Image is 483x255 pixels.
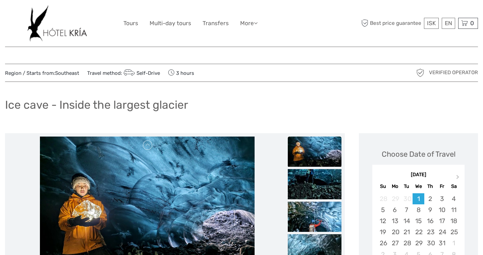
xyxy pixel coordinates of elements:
div: Choose Sunday, October 26th, 2025 [377,238,389,249]
div: Choose Friday, October 31st, 2025 [436,238,448,249]
div: Choose Monday, October 27th, 2025 [389,238,401,249]
div: Choose Sunday, October 5th, 2025 [377,204,389,215]
span: Best price guarantee [360,18,423,29]
a: More [240,18,258,28]
div: Fr [436,182,448,191]
div: Choose Tuesday, October 14th, 2025 [401,215,413,226]
div: Choose Wednesday, October 1st, 2025 [413,193,424,204]
div: We [413,182,424,191]
div: Th [424,182,436,191]
div: Not available Sunday, September 28th, 2025 [377,193,389,204]
div: Choose Saturday, October 11th, 2025 [448,204,460,215]
span: 0 [469,20,475,27]
div: Choose Wednesday, October 29th, 2025 [413,238,424,249]
div: Choose Saturday, October 18th, 2025 [448,215,460,226]
div: Not available Monday, September 29th, 2025 [389,193,401,204]
div: Choose Date of Travel [382,149,455,159]
div: Choose Wednesday, October 22nd, 2025 [413,226,424,238]
div: Choose Monday, October 6th, 2025 [389,204,401,215]
div: Choose Tuesday, October 28th, 2025 [401,238,413,249]
div: Choose Thursday, October 16th, 2025 [424,215,436,226]
div: Choose Sunday, October 19th, 2025 [377,226,389,238]
img: 7a0a5181b88947c382e0e64a1443731e_slider_thumbnail.jpeg [288,169,341,199]
span: Region / Starts from: [5,70,79,77]
div: Choose Saturday, October 25th, 2025 [448,226,460,238]
button: Next Month [453,173,464,184]
div: Choose Sunday, October 12th, 2025 [377,215,389,226]
img: db974dd14738458883e1674d22ec4794_slider_thumbnail.jpeg [288,137,341,167]
span: Travel method: [87,68,160,78]
div: Choose Thursday, October 30th, 2025 [424,238,436,249]
div: Choose Tuesday, October 7th, 2025 [401,204,413,215]
h1: Ice cave - Inside the largest glacier [5,98,188,112]
a: Transfers [203,18,229,28]
div: [DATE] [372,171,465,178]
div: Choose Friday, October 24th, 2025 [436,226,448,238]
span: ISK [427,20,436,27]
img: 661eea406e5f496cb329d58d04216bbc_slider_thumbnail.jpeg [288,202,341,232]
span: 3 hours [168,68,194,78]
img: 532-e91e591f-ac1d-45f7-9962-d0f146f45aa0_logo_big.jpg [28,5,87,42]
div: EN [442,18,455,29]
div: Choose Friday, October 3rd, 2025 [436,193,448,204]
a: Multi-day tours [150,18,191,28]
div: Choose Saturday, October 4th, 2025 [448,193,460,204]
div: Choose Wednesday, October 8th, 2025 [413,204,424,215]
div: Choose Monday, October 20th, 2025 [389,226,401,238]
div: Choose Thursday, October 9th, 2025 [424,204,436,215]
div: Sa [448,182,460,191]
a: Southeast [55,70,79,76]
div: Choose Friday, October 17th, 2025 [436,215,448,226]
div: Choose Tuesday, October 21st, 2025 [401,226,413,238]
div: Su [377,182,389,191]
a: Self-Drive [122,70,160,76]
div: Mo [389,182,401,191]
div: Choose Thursday, October 2nd, 2025 [424,193,436,204]
a: Tours [123,18,138,28]
div: Not available Tuesday, September 30th, 2025 [401,193,413,204]
img: verified_operator_grey_128.png [415,67,426,78]
div: Choose Monday, October 13th, 2025 [389,215,401,226]
span: Verified Operator [429,69,478,76]
div: Choose Wednesday, October 15th, 2025 [413,215,424,226]
div: Choose Saturday, November 1st, 2025 [448,238,460,249]
div: Choose Thursday, October 23rd, 2025 [424,226,436,238]
div: Tu [401,182,413,191]
div: Choose Friday, October 10th, 2025 [436,204,448,215]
